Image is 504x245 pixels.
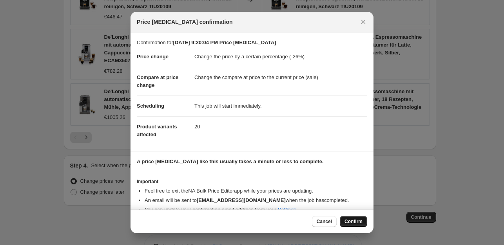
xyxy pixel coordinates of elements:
h3: Important [137,178,367,185]
b: A price [MEDICAL_DATA] like this usually takes a minute or less to complete. [137,159,324,164]
li: Feel free to exit the NA Bulk Price Editor app while your prices are updating. [145,187,367,195]
span: Confirm [344,218,363,225]
span: Compare at price change [137,74,178,88]
span: Price change [137,54,169,59]
span: Product variants affected [137,124,177,137]
dd: 20 [194,116,367,137]
button: Confirm [340,216,367,227]
b: [DATE] 9:20:04 PM Price [MEDICAL_DATA] [173,40,276,45]
li: You can update your confirmation email address from your . [145,206,367,214]
span: Cancel [317,218,332,225]
span: Price [MEDICAL_DATA] confirmation [137,18,233,26]
dd: Change the price by a certain percentage (-26%) [194,47,367,67]
dd: Change the compare at price to the current price (sale) [194,67,367,88]
b: [EMAIL_ADDRESS][DOMAIN_NAME] [197,197,286,203]
p: Confirmation for [137,39,367,47]
a: Settings [278,207,296,213]
span: Scheduling [137,103,164,109]
li: An email will be sent to when the job has completed . [145,196,367,204]
button: Cancel [312,216,337,227]
dd: This job will start immediately. [194,95,367,116]
button: Close [358,16,369,27]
